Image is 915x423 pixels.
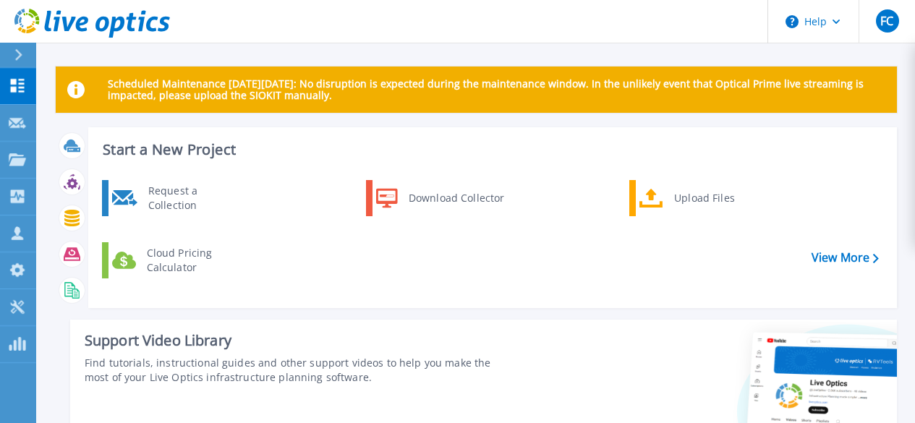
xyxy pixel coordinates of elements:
[141,184,247,213] div: Request a Collection
[401,184,511,213] div: Download Collector
[140,246,247,275] div: Cloud Pricing Calculator
[85,331,514,350] div: Support Video Library
[880,15,893,27] span: FC
[85,356,514,385] div: Find tutorials, instructional guides and other support videos to help you make the most of your L...
[366,180,514,216] a: Download Collector
[812,251,879,265] a: View More
[667,184,774,213] div: Upload Files
[103,142,878,158] h3: Start a New Project
[102,180,250,216] a: Request a Collection
[108,78,885,101] p: Scheduled Maintenance [DATE][DATE]: No disruption is expected during the maintenance window. In t...
[629,180,778,216] a: Upload Files
[102,242,250,278] a: Cloud Pricing Calculator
